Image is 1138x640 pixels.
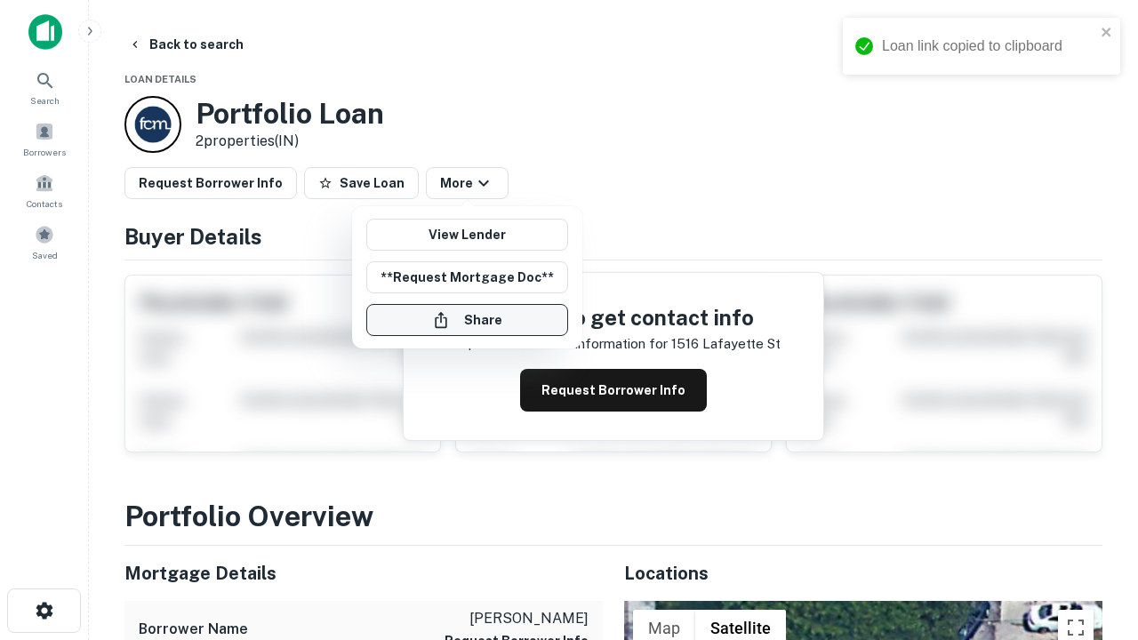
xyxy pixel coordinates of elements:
[366,219,568,251] a: View Lender
[366,304,568,336] button: Share
[1101,25,1113,42] button: close
[1049,498,1138,583] iframe: Chat Widget
[366,261,568,293] button: **Request Mortgage Doc**
[882,36,1095,57] div: Loan link copied to clipboard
